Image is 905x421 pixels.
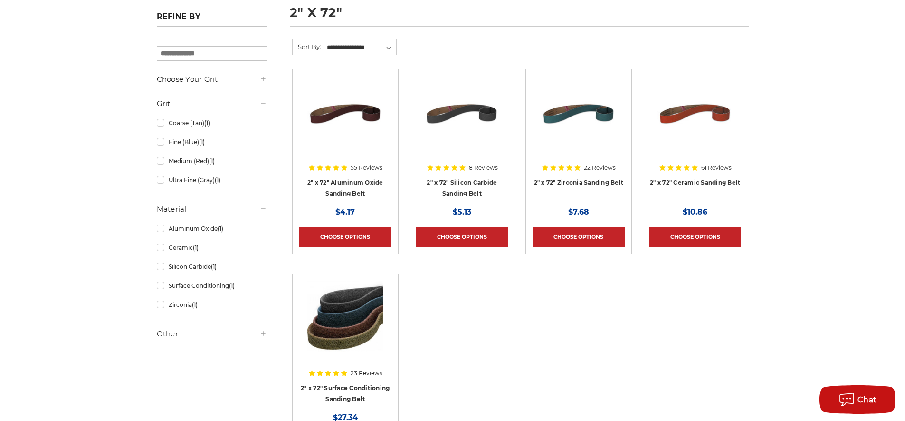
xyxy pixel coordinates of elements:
[307,281,383,357] img: 2"x72" Surface Conditioning Sanding Belts
[683,207,707,216] span: $10.86
[649,227,741,247] a: Choose Options
[209,157,215,165] span: (1)
[157,204,267,215] h5: Material
[335,207,355,216] span: $4.17
[157,172,267,188] a: Ultra Fine (Gray)
[819,385,895,414] button: Chat
[416,76,508,168] a: 2" x 72" Silicon Carbide File Belt
[157,277,267,294] a: Surface Conditioning
[857,395,877,404] span: Chat
[301,384,390,402] a: 2" x 72" Surface Conditioning Sanding Belt
[584,165,616,171] span: 22 Reviews
[157,115,267,131] a: Coarse (Tan)
[157,153,267,169] a: Medium (Red)
[541,76,617,152] img: 2" x 72" Zirconia Pipe Sanding Belt
[293,39,321,54] label: Sort By:
[649,76,741,168] a: 2" x 72" Ceramic Pipe Sanding Belt
[416,227,508,247] a: Choose Options
[215,176,220,184] span: (1)
[290,6,749,27] h1: 2" x 72"
[307,179,383,197] a: 2" x 72" Aluminum Oxide Sanding Belt
[199,138,205,146] span: (1)
[469,165,498,171] span: 8 Reviews
[325,40,396,55] select: Sort By:
[229,282,235,289] span: (1)
[299,227,391,247] a: Choose Options
[211,263,217,270] span: (1)
[657,76,733,152] img: 2" x 72" Ceramic Pipe Sanding Belt
[650,179,740,186] a: 2" x 72" Ceramic Sanding Belt
[453,207,471,216] span: $5.13
[351,165,382,171] span: 55 Reviews
[193,244,199,251] span: (1)
[157,258,267,275] a: Silicon Carbide
[157,296,267,313] a: Zirconia
[307,76,383,152] img: 2" x 72" Aluminum Oxide Pipe Sanding Belt
[157,220,267,237] a: Aluminum Oxide
[533,227,625,247] a: Choose Options
[192,301,198,308] span: (1)
[299,76,391,168] a: 2" x 72" Aluminum Oxide Pipe Sanding Belt
[157,134,267,150] a: Fine (Blue)
[157,328,267,340] h5: Other
[157,98,267,109] h5: Grit
[534,179,624,186] a: 2" x 72" Zirconia Sanding Belt
[299,281,391,373] a: 2"x72" Surface Conditioning Sanding Belts
[533,76,625,168] a: 2" x 72" Zirconia Pipe Sanding Belt
[157,12,267,27] h5: Refine by
[424,76,500,152] img: 2" x 72" Silicon Carbide File Belt
[157,74,267,85] h5: Choose Your Grit
[157,239,267,256] a: Ceramic
[218,225,223,232] span: (1)
[204,119,210,127] span: (1)
[568,207,589,216] span: $7.68
[701,165,732,171] span: 61 Reviews
[427,179,497,197] a: 2" x 72" Silicon Carbide Sanding Belt
[351,371,382,376] span: 23 Reviews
